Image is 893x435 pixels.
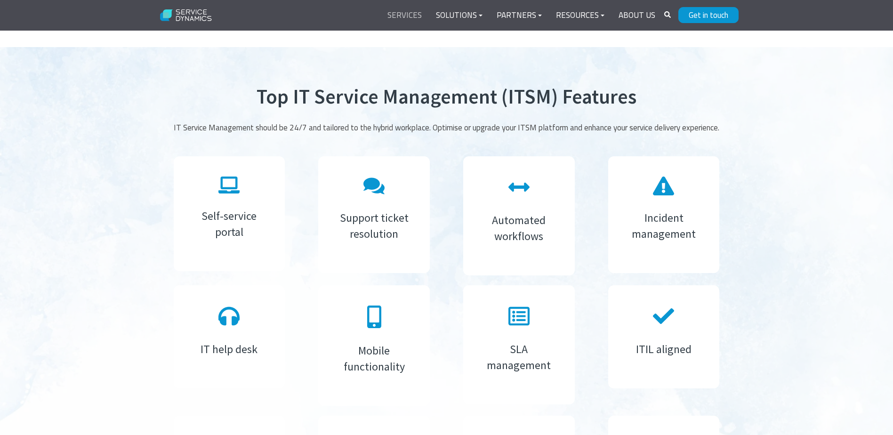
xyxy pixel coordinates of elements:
[429,4,490,27] a: Solutions
[338,210,410,242] h4: Support ticket resolution
[194,341,265,357] h4: IT help desk
[483,212,555,244] h4: Automated workflows
[549,4,611,27] a: Resources
[611,4,662,27] a: About Us
[483,341,555,373] h4: SLA management
[628,341,700,357] h4: ITIL aligned
[194,208,265,240] h4: Self-service portal
[628,210,700,242] h4: Incident management
[490,4,549,27] a: Partners
[380,4,662,27] div: Navigation Menu
[155,3,217,28] img: Service Dynamics Logo - White
[338,343,410,374] h4: Mobile functionality
[174,121,719,134] span: IT Service Management should be 24/7 and tailored to the hybrid workplace. Optimise or upgrade yo...
[678,7,739,23] a: Get in touch
[257,84,636,109] span: Top IT Service Management (ITSM) Features
[380,4,429,27] a: Services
